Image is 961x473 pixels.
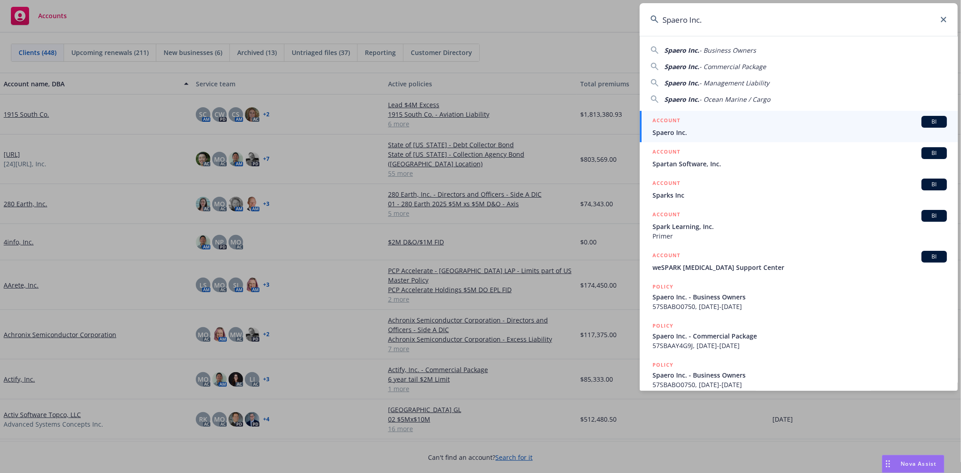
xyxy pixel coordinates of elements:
[640,3,958,36] input: Search...
[640,246,958,277] a: ACCOUNTBIweSPARK [MEDICAL_DATA] Support Center
[652,251,680,262] h5: ACCOUNT
[640,355,958,394] a: POLICYSpaero Inc. - Business Owners57SBABO0750, [DATE]-[DATE]
[652,292,947,302] span: Spaero Inc. - Business Owners
[925,149,943,157] span: BI
[699,62,766,71] span: - Commercial Package
[699,95,770,104] span: - Ocean Marine / Cargo
[664,62,699,71] span: Spaero Inc.
[652,331,947,341] span: Spaero Inc. - Commercial Package
[652,321,673,330] h5: POLICY
[652,222,947,231] span: Spark Learning, Inc.
[652,159,947,169] span: Spartan Software, Inc.
[652,380,947,389] span: 57SBABO0750, [DATE]-[DATE]
[699,46,756,55] span: - Business Owners
[901,460,937,468] span: Nova Assist
[640,111,958,142] a: ACCOUNTBISpaero Inc.
[664,46,699,55] span: Spaero Inc.
[652,190,947,200] span: Sparks Inc
[925,253,943,261] span: BI
[925,180,943,189] span: BI
[652,147,680,158] h5: ACCOUNT
[664,95,699,104] span: Spaero Inc.
[652,282,673,291] h5: POLICY
[925,212,943,220] span: BI
[640,142,958,174] a: ACCOUNTBISpartan Software, Inc.
[652,231,947,241] span: Primer
[652,179,680,189] h5: ACCOUNT
[925,118,943,126] span: BI
[652,360,673,369] h5: POLICY
[640,205,958,246] a: ACCOUNTBISpark Learning, Inc.Primer
[652,116,680,127] h5: ACCOUNT
[699,79,769,87] span: - Management Liability
[652,341,947,350] span: 57SBAAY4G9J, [DATE]-[DATE]
[640,316,958,355] a: POLICYSpaero Inc. - Commercial Package57SBAAY4G9J, [DATE]-[DATE]
[882,455,894,473] div: Drag to move
[652,302,947,311] span: 57SBABO0750, [DATE]-[DATE]
[640,277,958,316] a: POLICYSpaero Inc. - Business Owners57SBABO0750, [DATE]-[DATE]
[664,79,699,87] span: Spaero Inc.
[652,370,947,380] span: Spaero Inc. - Business Owners
[882,455,945,473] button: Nova Assist
[652,128,947,137] span: Spaero Inc.
[652,263,947,272] span: weSPARK [MEDICAL_DATA] Support Center
[652,210,680,221] h5: ACCOUNT
[640,174,958,205] a: ACCOUNTBISparks Inc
